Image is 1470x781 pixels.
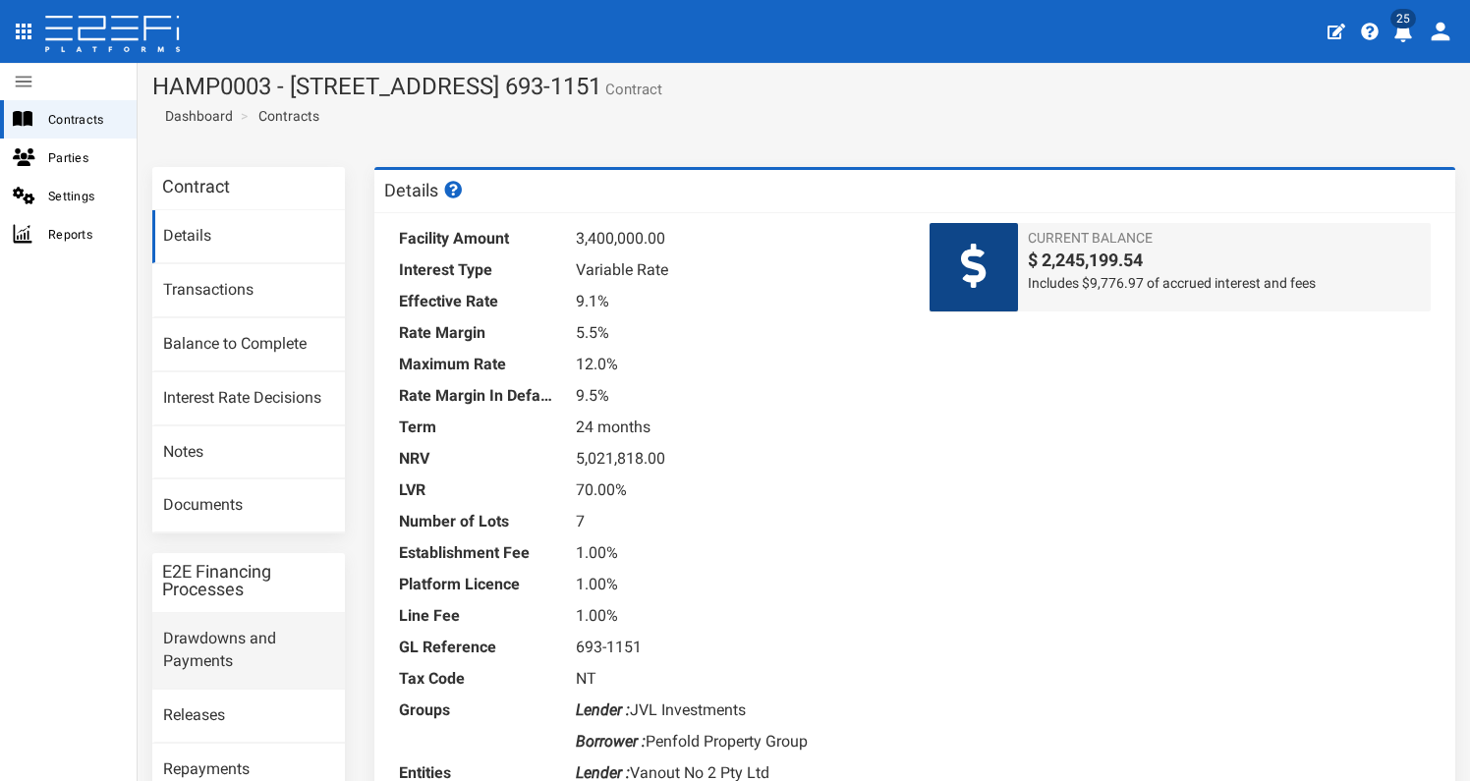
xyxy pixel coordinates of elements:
[1028,273,1421,293] span: Includes $9,776.97 of accrued interest and fees
[576,254,900,286] dd: Variable Rate
[576,695,900,726] dd: JVL Investments
[576,726,900,757] dd: Penfold Property Group
[576,380,900,412] dd: 9.5%
[399,600,556,632] dt: Line Fee
[576,569,900,600] dd: 1.00%
[399,506,556,537] dt: Number of Lots
[152,613,345,689] a: Drawdowns and Payments
[576,317,900,349] dd: 5.5%
[157,108,233,124] span: Dashboard
[399,695,556,726] dt: Groups
[162,178,230,195] h3: Contract
[152,426,345,479] a: Notes
[399,317,556,349] dt: Rate Margin
[576,412,900,443] dd: 24 months
[1028,248,1421,273] span: $ 2,245,199.54
[162,563,335,598] h3: E2E Financing Processes
[399,349,556,380] dt: Maximum Rate
[157,106,233,126] a: Dashboard
[384,181,465,199] h3: Details
[399,569,556,600] dt: Platform Licence
[399,537,556,569] dt: Establishment Fee
[576,443,900,474] dd: 5,021,818.00
[399,286,556,317] dt: Effective Rate
[48,223,121,246] span: Reports
[48,146,121,169] span: Parties
[601,83,662,97] small: Contract
[576,349,900,380] dd: 12.0%
[399,632,556,663] dt: GL Reference
[152,264,345,317] a: Transactions
[576,700,630,719] i: Lender :
[576,600,900,632] dd: 1.00%
[399,223,556,254] dt: Facility Amount
[399,412,556,443] dt: Term
[152,372,345,425] a: Interest Rate Decisions
[48,108,121,131] span: Contracts
[399,254,556,286] dt: Interest Type
[399,663,556,695] dt: Tax Code
[258,106,319,126] a: Contracts
[576,474,900,506] dd: 70.00%
[399,474,556,506] dt: LVR
[576,537,900,569] dd: 1.00%
[576,663,900,695] dd: NT
[576,632,900,663] dd: 693-1151
[48,185,121,207] span: Settings
[152,318,345,371] a: Balance to Complete
[576,223,900,254] dd: 3,400,000.00
[576,506,900,537] dd: 7
[152,690,345,743] a: Releases
[399,380,556,412] dt: Rate Margin In Default
[152,210,345,263] a: Details
[152,74,1455,99] h1: HAMP0003 - [STREET_ADDRESS] 693-1151
[576,286,900,317] dd: 9.1%
[152,479,345,532] a: Documents
[576,732,646,751] i: Borrower :
[399,443,556,474] dt: NRV
[1028,228,1421,248] span: Current Balance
